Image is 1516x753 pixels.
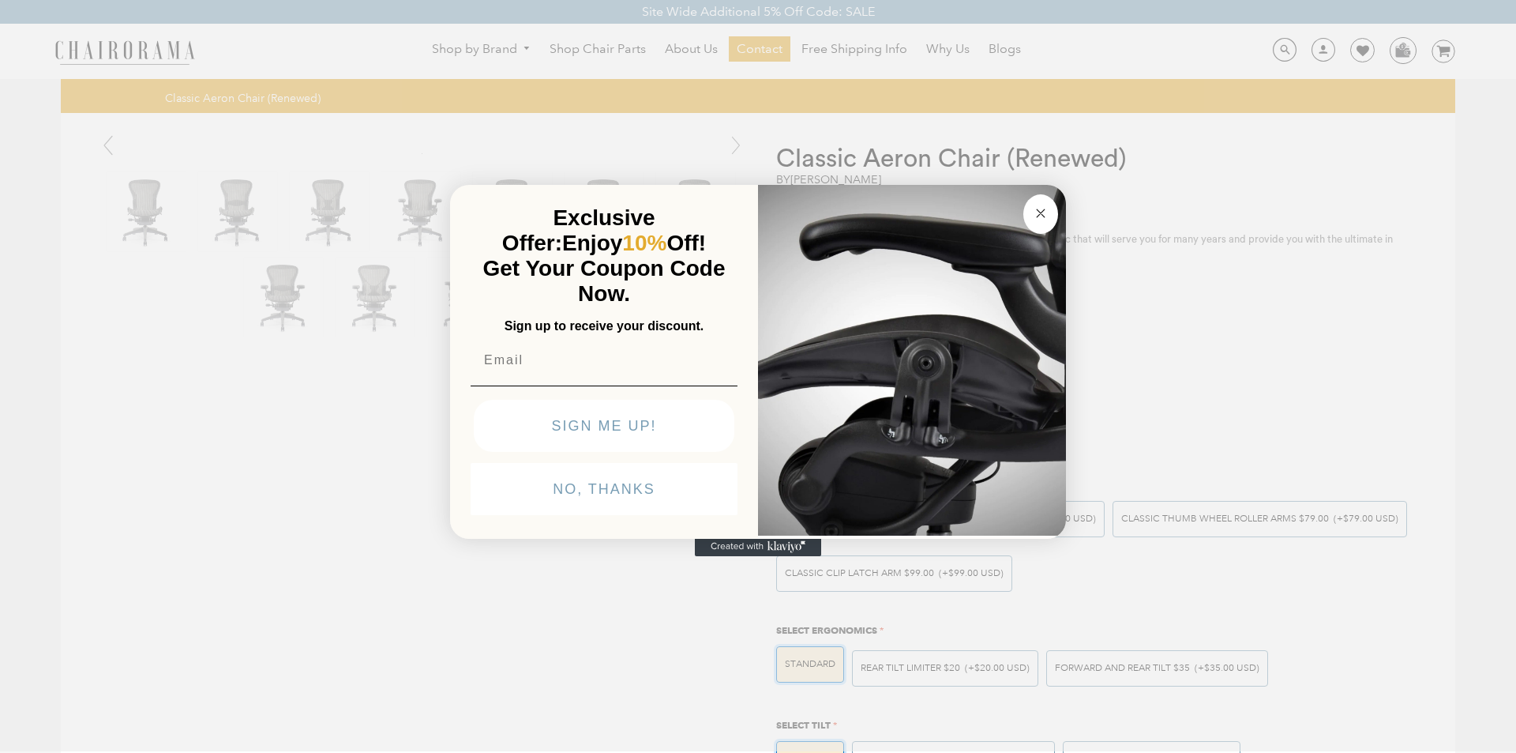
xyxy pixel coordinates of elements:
[1023,194,1058,234] button: Close dialog
[758,182,1066,536] img: 92d77583-a095-41f6-84e7-858462e0427a.jpeg
[474,400,734,452] button: SIGN ME UP!
[471,344,737,376] input: Email
[502,205,655,255] span: Exclusive Offer:
[483,256,726,306] span: Get Your Coupon Code Now.
[505,319,704,333] span: Sign up to receive your discount.
[695,537,821,556] a: Created with Klaviyo - opens in a new tab
[471,463,737,515] button: NO, THANKS
[471,386,737,386] img: underline
[622,231,666,255] span: 10%
[562,231,706,255] span: Enjoy Off!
